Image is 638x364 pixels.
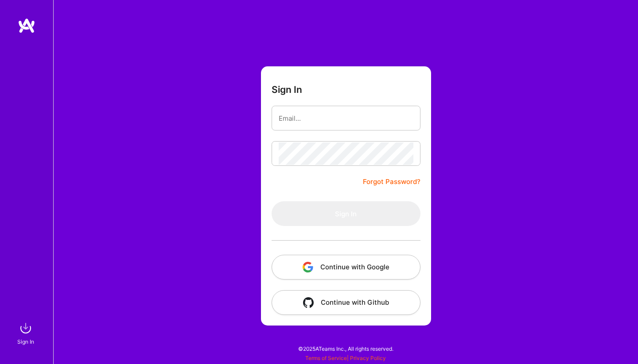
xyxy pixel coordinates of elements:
[53,337,638,360] div: © 2025 ATeams Inc., All rights reserved.
[272,84,302,95] h3: Sign In
[305,355,386,361] span: |
[272,255,420,280] button: Continue with Google
[17,337,34,346] div: Sign In
[272,201,420,226] button: Sign In
[350,355,386,361] a: Privacy Policy
[303,297,314,308] img: icon
[18,18,35,34] img: logo
[363,176,420,187] a: Forgot Password?
[303,262,313,272] img: icon
[272,290,420,315] button: Continue with Github
[19,319,35,346] a: sign inSign In
[17,319,35,337] img: sign in
[305,355,347,361] a: Terms of Service
[279,107,413,130] input: Email...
